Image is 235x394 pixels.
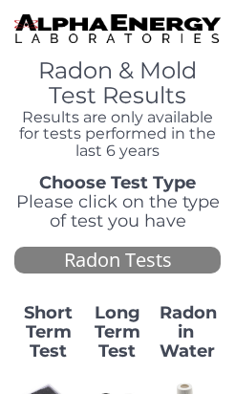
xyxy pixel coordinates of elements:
div: Radon Tests [14,247,221,274]
img: TightCrop.jpg [14,14,221,43]
span: Please click on the type of test you have [16,191,220,231]
h4: Results are only available for tests performed in the last 6 years [14,109,221,160]
h1: Radon & Mold Test Results [14,58,221,109]
strong: Radon in Water [160,302,217,361]
strong: Long Term Test [95,302,140,361]
strong: Choose Test Type [39,172,196,193]
strong: Short Term Test [24,302,73,361]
